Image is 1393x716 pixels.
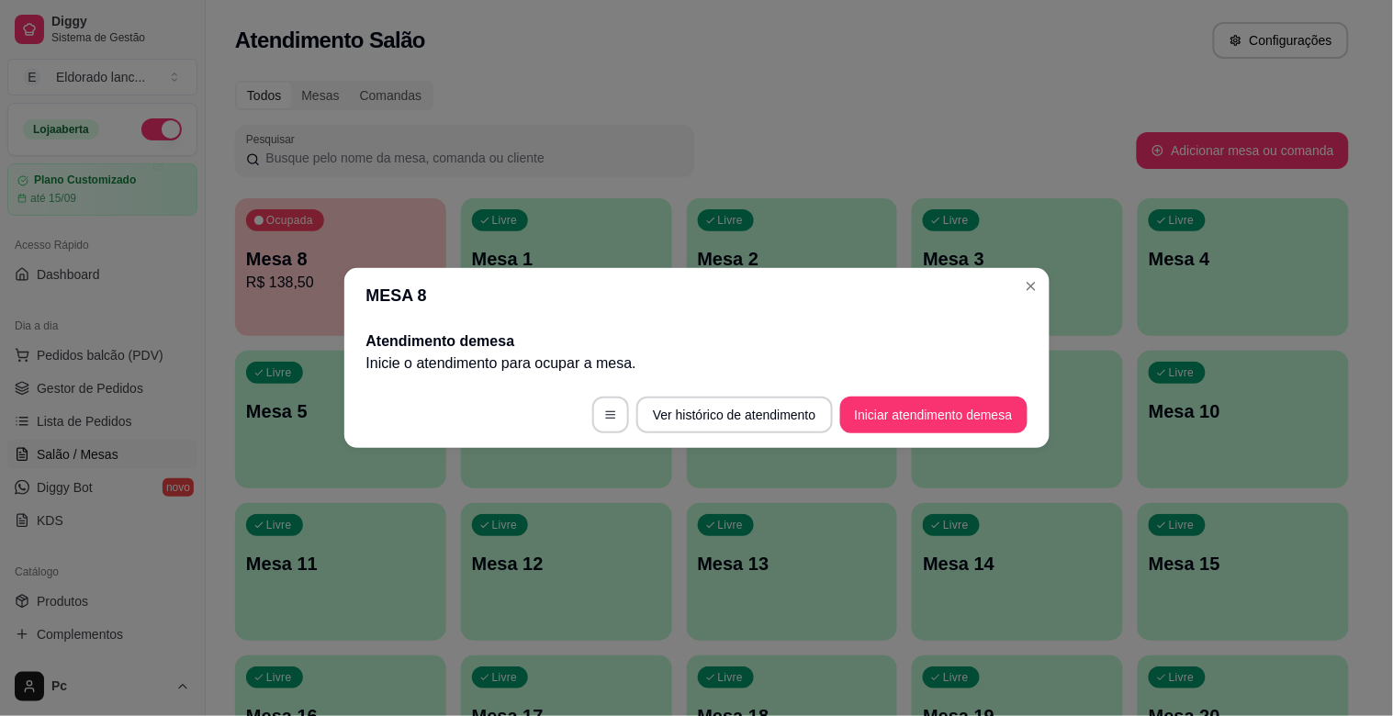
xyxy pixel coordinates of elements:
[344,268,1050,323] header: MESA 8
[636,397,832,433] button: Ver histórico de atendimento
[1017,272,1046,301] button: Close
[366,352,1028,375] p: Inicie o atendimento para ocupar a mesa .
[840,397,1028,433] button: Iniciar atendimento demesa
[366,330,1028,352] h2: Atendimento de mesa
